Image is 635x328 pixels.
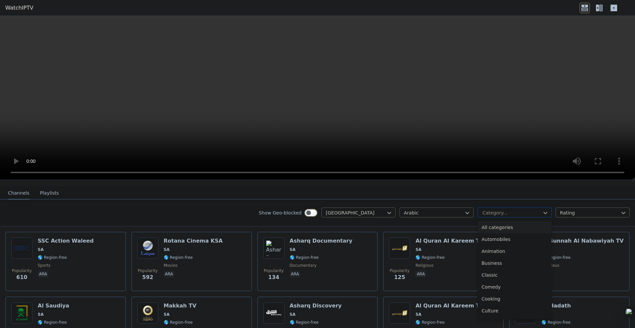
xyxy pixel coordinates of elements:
[164,312,170,317] span: SA
[259,210,302,216] label: Show Geo-blocked
[290,303,342,309] h6: Asharq Discovery
[415,238,484,244] h6: Al Quran Al Kareem TV
[290,238,353,244] h6: Asharq Documentary
[478,245,552,257] div: Animation
[290,320,319,325] span: 🌎 Region-free
[38,255,67,260] span: 🌎 Region-free
[390,268,409,273] span: Popularity
[415,320,444,325] span: 🌎 Region-free
[415,303,484,309] h6: Al Quran Al Kareem TV
[389,303,410,324] img: Al Quran Al Kareem TV
[290,312,296,317] span: SA
[38,247,44,252] span: SA
[541,238,624,244] h6: Al Sunnah Al Nabawiyah TV
[415,312,421,317] span: SA
[264,268,284,273] span: Popularity
[263,303,284,324] img: Asharq Discovery
[38,303,69,309] h6: Al Saudiya
[38,263,50,268] span: sports
[40,187,59,200] button: Playlists
[290,263,317,268] span: documentary
[394,273,405,281] span: 125
[164,271,174,277] p: ara
[16,273,27,281] span: 610
[478,269,552,281] div: Classic
[164,238,223,244] h6: Rotana Cinema KSA
[478,221,552,233] div: All categories
[137,303,158,324] img: Makkah TV
[8,187,29,200] button: Channels
[268,273,279,281] span: 134
[5,4,33,12] a: WatchIPTV
[290,247,296,252] span: SA
[290,271,300,277] p: ara
[11,238,32,259] img: SSC Action Waleed
[38,271,48,277] p: ara
[12,268,32,273] span: Popularity
[478,281,552,293] div: Comedy
[11,303,32,324] img: Al Saudiya
[541,255,571,260] span: 🌎 Region-free
[415,247,421,252] span: SA
[137,238,158,259] img: Rotana Cinema KSA
[138,268,158,273] span: Popularity
[389,238,410,259] img: Al Quran Al Kareem TV
[541,303,571,309] h6: Al Hadath
[478,305,552,317] div: Culture
[263,238,284,259] img: Asharq Documentary
[164,320,193,325] span: 🌎 Region-free
[478,257,552,269] div: Business
[164,255,193,260] span: 🌎 Region-free
[38,312,44,317] span: SA
[38,238,94,244] h6: SSC Action Waleed
[164,247,170,252] span: SA
[478,233,552,245] div: Automobiles
[478,293,552,305] div: Cooking
[541,320,571,325] span: 🌎 Region-free
[164,263,178,268] span: movies
[142,273,153,281] span: 592
[415,263,433,268] span: religious
[415,271,426,277] p: ara
[290,255,319,260] span: 🌎 Region-free
[164,303,196,309] h6: Makkah TV
[415,255,444,260] span: 🌎 Region-free
[38,320,67,325] span: 🌎 Region-free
